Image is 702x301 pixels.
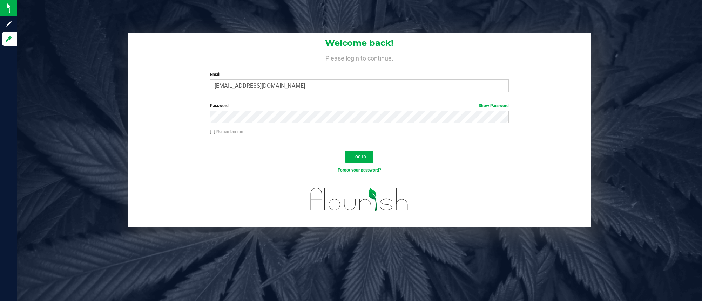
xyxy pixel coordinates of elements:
span: Password [210,103,229,108]
span: Log In [352,154,366,159]
label: Email [210,71,509,78]
label: Remember me [210,128,243,135]
inline-svg: Sign up [5,20,12,27]
a: Forgot your password? [338,168,381,173]
button: Log In [345,150,373,163]
a: Show Password [479,103,509,108]
h1: Welcome back! [128,38,592,48]
h4: Please login to continue. [128,53,592,62]
img: flourish_logo.svg [302,181,418,218]
input: Remember me [210,129,215,134]
inline-svg: Log in [5,35,12,42]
